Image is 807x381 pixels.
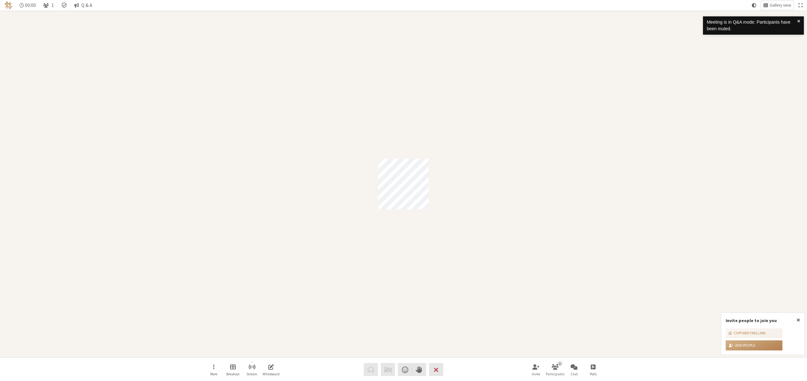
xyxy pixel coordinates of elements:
[59,1,70,10] div: Meeting details Encryption enabled
[41,1,56,10] button: Open participant list
[247,372,257,376] span: Stream
[262,361,280,378] button: Open shared whiteboard
[792,313,804,327] button: Close popover
[205,361,223,378] button: Open menu
[51,3,54,8] span: 1
[263,372,280,376] span: Whiteboard
[226,372,240,376] span: Breakout
[72,1,95,10] button: Q & A
[210,372,217,376] span: More
[81,3,92,8] span: Q & A
[770,3,791,8] span: Gallery view
[726,318,777,323] label: Invite people to join you
[381,363,395,376] button: Video
[398,363,412,376] button: Send a reaction
[25,3,36,8] span: 00:00
[729,330,766,336] div: Copy meeting link
[761,1,794,10] button: Change layout
[412,363,426,376] button: Raise hand
[749,1,759,10] button: Using system theme
[532,372,540,376] span: Invite
[546,361,564,378] button: Open participant list
[5,2,12,9] img: Iotum
[726,340,782,350] button: Add people
[224,361,242,378] button: Manage Breakout Rooms
[584,361,602,378] button: Open poll
[565,361,583,378] button: Open chat
[590,372,597,376] span: Polls
[707,19,797,32] div: Meeting is in Q&A mode: Participants have been muted.
[243,361,261,378] button: Start streaming
[726,328,782,338] button: Copy meeting link
[429,363,443,376] button: End or leave meeting
[527,361,545,378] button: Invite participants (⌘+Shift+I)
[17,1,39,10] div: Timer
[364,363,378,376] button: Audio problem - check your Internet connection or call by phone
[571,372,578,376] span: Chat
[546,372,564,376] span: Participants
[557,361,562,366] div: 1
[796,1,805,10] button: Fullscreen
